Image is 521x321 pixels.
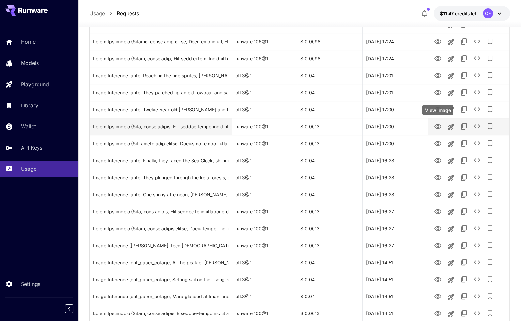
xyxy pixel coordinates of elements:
[232,237,297,254] div: runware:100@1
[483,69,497,82] button: Add to library
[483,86,497,99] button: Add to library
[470,120,483,133] button: See details
[89,9,105,17] a: Usage
[117,9,139,17] a: Requests
[455,11,478,16] span: credits left
[483,307,497,320] button: Add to library
[444,70,457,83] button: Launch in playground
[470,290,483,303] button: See details
[93,152,228,169] div: Click to copy prompt
[470,86,483,99] button: See details
[470,239,483,252] button: See details
[21,165,37,173] p: Usage
[297,237,362,254] div: $ 0.0013
[362,220,428,237] div: 02 Sep, 2025 16:27
[483,273,497,286] button: Add to library
[21,144,42,152] p: API Keys
[431,153,444,167] button: View Image
[21,38,36,46] p: Home
[457,256,470,269] button: Copy TaskUUID
[93,220,228,237] div: Click to copy prompt
[232,271,297,288] div: bfl:3@1
[297,135,362,152] div: $ 0.0013
[422,105,453,115] div: View Image
[431,52,444,65] button: View Image
[93,254,228,271] div: Click to copy prompt
[93,186,228,203] div: Click to copy prompt
[297,186,362,203] div: $ 0.04
[431,187,444,201] button: View Image
[21,59,39,67] p: Models
[232,33,297,50] div: runware:106@1
[362,101,428,118] div: 02 Sep, 2025 17:00
[444,222,457,235] button: Launch in playground
[457,120,470,133] button: Copy TaskUUID
[444,188,457,201] button: Launch in playground
[483,222,497,235] button: Add to library
[232,186,297,203] div: bfl:3@1
[470,256,483,269] button: See details
[297,203,362,220] div: $ 0.0013
[297,220,362,237] div: $ 0.0013
[232,288,297,305] div: bfl:3@1
[362,118,428,135] div: 02 Sep, 2025 17:00
[457,171,470,184] button: Copy TaskUUID
[431,255,444,269] button: View Image
[431,120,444,133] button: View Image
[483,256,497,269] button: Add to library
[362,33,428,50] div: 02 Sep, 2025 17:24
[470,154,483,167] button: See details
[297,50,362,67] div: $ 0.0098
[431,170,444,184] button: View Image
[470,137,483,150] button: See details
[232,203,297,220] div: runware:100@1
[440,10,478,17] div: $11.46953
[483,103,497,116] button: Add to library
[470,273,483,286] button: See details
[362,169,428,186] div: 02 Sep, 2025 16:28
[297,33,362,50] div: $ 0.0098
[470,103,483,116] button: See details
[444,290,457,303] button: Launch in playground
[93,288,228,305] div: Click to copy prompt
[457,188,470,201] button: Copy TaskUUID
[21,122,36,130] p: Wallet
[470,171,483,184] button: See details
[93,50,228,67] div: Click to copy prompt
[444,137,457,151] button: Launch in playground
[362,288,428,305] div: 02 Sep, 2025 14:51
[470,69,483,82] button: See details
[470,35,483,48] button: See details
[93,169,228,186] div: Click to copy prompt
[297,118,362,135] div: $ 0.0013
[444,307,457,320] button: Launch in playground
[232,152,297,169] div: bfl:3@1
[470,222,483,235] button: See details
[457,273,470,286] button: Copy TaskUUID
[431,69,444,82] button: View Image
[431,204,444,218] button: View Image
[232,169,297,186] div: bfl:3@1
[470,205,483,218] button: See details
[21,80,49,88] p: Playground
[93,271,228,288] div: Click to copy prompt
[457,69,470,82] button: Copy TaskUUID
[232,101,297,118] div: bfl:3@1
[232,220,297,237] div: runware:100@1
[457,86,470,99] button: Copy TaskUUID
[362,135,428,152] div: 02 Sep, 2025 17:00
[483,239,497,252] button: Add to library
[232,254,297,271] div: bfl:3@1
[93,84,228,101] div: Click to copy prompt
[362,50,428,67] div: 02 Sep, 2025 17:24
[483,171,497,184] button: Add to library
[431,86,444,99] button: View Image
[470,52,483,65] button: See details
[470,188,483,201] button: See details
[444,154,457,168] button: Launch in playground
[444,239,457,252] button: Launch in playground
[362,254,428,271] div: 02 Sep, 2025 14:51
[434,6,510,21] button: $11.46953OE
